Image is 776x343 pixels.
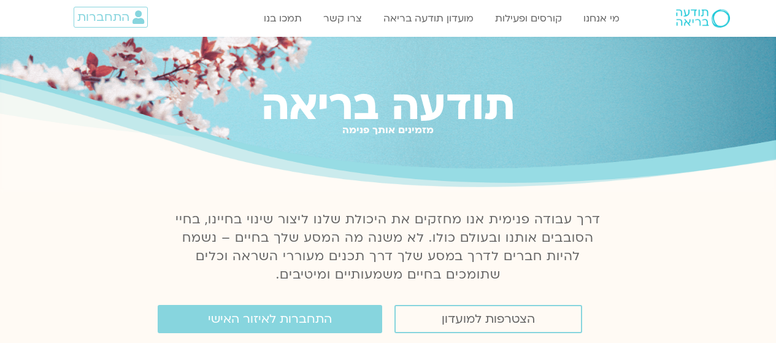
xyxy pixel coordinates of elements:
a: צרו קשר [317,7,368,30]
a: קורסים ופעילות [489,7,568,30]
img: תודעה בריאה [676,9,730,28]
a: התחברות [74,7,148,28]
span: התחברות [77,10,129,24]
p: דרך עבודה פנימית אנו מחזקים את היכולת שלנו ליצור שינוי בחיינו, בחיי הסובבים אותנו ובעולם כולו. לא... [169,210,608,284]
a: תמכו בנו [258,7,308,30]
a: התחברות לאיזור האישי [158,305,382,333]
a: מועדון תודעה בריאה [377,7,480,30]
a: הצטרפות למועדון [394,305,582,333]
a: מי אנחנו [577,7,626,30]
span: התחברות לאיזור האישי [208,312,332,326]
span: הצטרפות למועדון [442,312,535,326]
